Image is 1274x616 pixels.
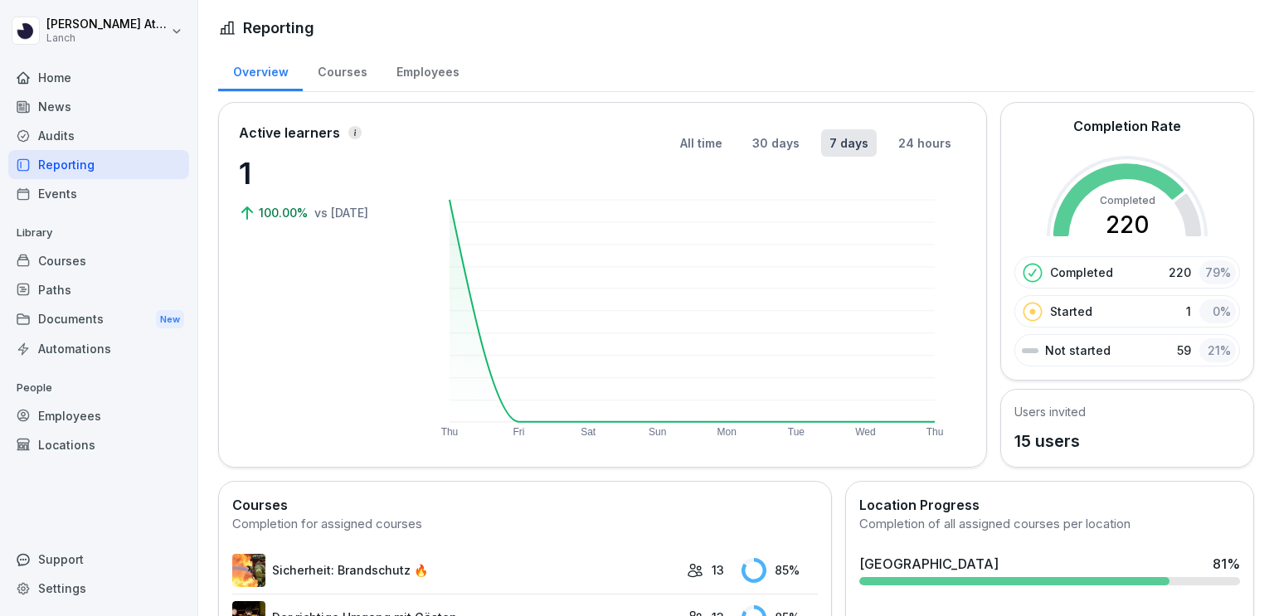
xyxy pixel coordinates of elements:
button: 7 days [821,129,877,157]
h2: Location Progress [859,495,1240,515]
text: Thu [441,426,459,438]
text: Sat [581,426,596,438]
text: Fri [513,426,525,438]
p: 13 [712,561,724,579]
a: Courses [303,49,382,91]
div: [GEOGRAPHIC_DATA] [859,554,999,574]
a: Overview [218,49,303,91]
p: 220 [1169,264,1191,281]
button: 30 days [744,129,808,157]
div: 21 % [1199,338,1236,362]
a: Employees [382,49,474,91]
p: Started [1050,303,1092,320]
p: [PERSON_NAME] Attaoui [46,17,168,32]
h5: Users invited [1014,403,1086,420]
p: 59 [1177,342,1191,359]
button: All time [672,129,731,157]
div: New [156,310,184,329]
div: Completion of all assigned courses per location [859,515,1240,534]
a: Locations [8,430,189,459]
p: Lanch [46,32,168,44]
p: 15 users [1014,429,1086,454]
div: 85 % [742,558,818,583]
p: People [8,375,189,401]
div: Completion for assigned courses [232,515,818,534]
a: Events [8,179,189,208]
a: Automations [8,334,189,363]
p: Active learners [239,123,340,143]
a: Paths [8,275,189,304]
a: Reporting [8,150,189,179]
a: Courses [8,246,189,275]
a: DocumentsNew [8,304,189,335]
div: 81 % [1213,554,1240,574]
h2: Courses [232,495,818,515]
img: zzov6v7ntk26bk7mur8pz9wg.png [232,554,265,587]
h2: Completion Rate [1073,116,1181,136]
text: Wed [856,426,876,438]
a: Home [8,63,189,92]
div: 79 % [1199,260,1236,284]
h1: Reporting [243,17,314,39]
button: 24 hours [890,129,960,157]
p: 1 [239,151,405,196]
a: Employees [8,401,189,430]
p: Completed [1050,264,1113,281]
text: Tue [788,426,805,438]
a: Sicherheit: Brandschutz 🔥 [232,554,678,587]
a: Settings [8,574,189,603]
p: 100.00% [259,204,311,221]
div: 0 % [1199,299,1236,323]
text: Sun [649,426,666,438]
a: News [8,92,189,121]
p: vs [DATE] [314,204,368,221]
a: [GEOGRAPHIC_DATA]81% [853,547,1247,592]
div: Documents [8,304,189,335]
text: Thu [926,426,944,438]
p: 1 [1186,303,1191,320]
p: Not started [1045,342,1111,359]
p: Library [8,220,189,246]
text: Mon [717,426,737,438]
a: Audits [8,121,189,150]
div: Support [8,545,189,574]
